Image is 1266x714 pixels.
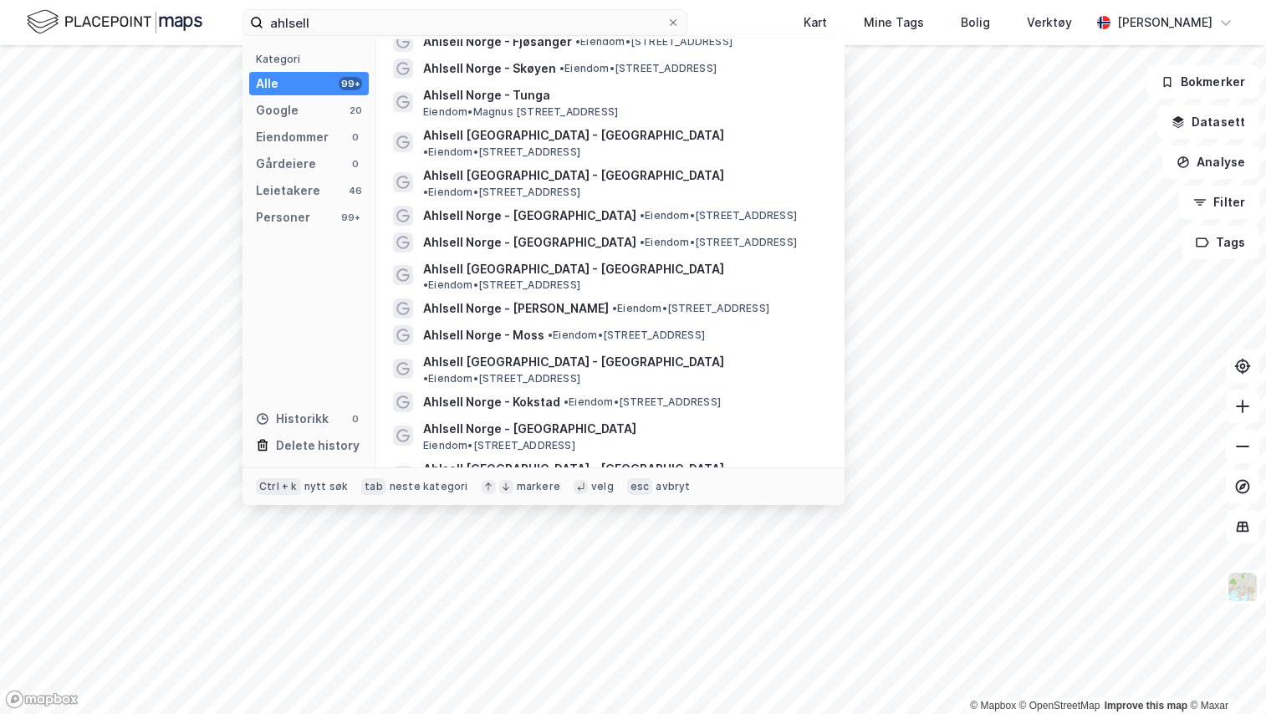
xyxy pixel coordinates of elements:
div: Verktøy [1027,13,1072,33]
div: Eiendommer [256,127,329,147]
div: [PERSON_NAME] [1117,13,1212,33]
span: • [575,35,580,48]
span: Eiendom • [STREET_ADDRESS] [575,35,733,48]
span: Ahlsell [GEOGRAPHIC_DATA] - [GEOGRAPHIC_DATA] [423,459,724,479]
button: Bokmerker [1146,65,1259,99]
span: Ahlsell [GEOGRAPHIC_DATA] - [GEOGRAPHIC_DATA] [423,259,724,279]
span: Eiendom • [STREET_ADDRESS] [564,395,721,409]
div: 20 [349,104,362,117]
div: Ctrl + k [256,478,301,495]
span: Ahlsell Norge - Tunga [423,85,824,105]
button: Datasett [1157,105,1259,139]
span: • [423,145,428,158]
span: Eiendom • Magnus [STREET_ADDRESS] [423,105,618,119]
div: Mine Tags [864,13,924,33]
div: Bolig [961,13,990,33]
span: Ahlsell Norge - [GEOGRAPHIC_DATA] [423,232,636,252]
span: Ahlsell Norge - Kokstad [423,392,560,412]
span: Eiendom • [STREET_ADDRESS] [640,209,797,222]
input: Søk på adresse, matrikkel, gårdeiere, leietakere eller personer [263,10,666,35]
div: 99+ [339,77,362,90]
span: Eiendom • [STREET_ADDRESS] [423,278,580,292]
a: Mapbox homepage [5,690,79,709]
div: avbryt [656,480,690,493]
span: • [548,329,553,341]
div: Personer [256,207,310,227]
span: Eiendom • [STREET_ADDRESS] [423,439,575,452]
span: Ahlsell Norge - Skøyen [423,59,556,79]
span: Eiendom • [STREET_ADDRESS] [612,302,769,315]
div: Gårdeiere [256,154,316,174]
span: • [423,186,428,198]
span: Ahlsell Norge - [GEOGRAPHIC_DATA] [423,419,824,439]
div: 0 [349,130,362,144]
div: 99+ [339,211,362,224]
button: Tags [1182,226,1259,259]
span: Ahlsell Norge - [PERSON_NAME] [423,298,609,319]
span: Eiendom • [STREET_ADDRESS] [559,62,717,75]
span: • [612,302,617,314]
span: Eiendom • [STREET_ADDRESS] [423,145,580,159]
div: 46 [349,184,362,197]
div: 0 [349,412,362,426]
span: Ahlsell [GEOGRAPHIC_DATA] - [GEOGRAPHIC_DATA] [423,352,724,372]
iframe: Chat Widget [1182,634,1266,714]
div: Kontrollprogram for chat [1182,634,1266,714]
span: Eiendom • [STREET_ADDRESS] [423,372,580,385]
span: • [423,372,428,385]
span: Eiendom • [STREET_ADDRESS] [548,329,705,342]
span: Eiendom • [STREET_ADDRESS] [423,186,580,199]
div: neste kategori [390,480,468,493]
div: esc [627,478,653,495]
div: Kart [804,13,827,33]
span: • [564,395,569,408]
img: Z [1227,571,1258,603]
div: velg [591,480,614,493]
span: Ahlsell Norge - [GEOGRAPHIC_DATA] [423,206,636,226]
button: Analyse [1162,145,1259,179]
span: Ahlsell Norge - Moss [423,325,544,345]
div: tab [361,478,386,495]
div: Google [256,100,299,120]
a: OpenStreetMap [1019,700,1100,711]
a: Improve this map [1105,700,1187,711]
span: Eiendom • [STREET_ADDRESS] [640,236,797,249]
div: Alle [256,74,278,94]
div: Leietakere [256,181,320,201]
span: Ahlsell Norge - Fjøsanger [423,32,572,52]
span: • [640,236,645,248]
div: nytt søk [304,480,349,493]
div: markere [517,480,560,493]
div: Delete history [276,436,360,456]
button: Filter [1179,186,1259,219]
span: • [423,278,428,291]
span: • [640,209,645,222]
a: Mapbox [970,700,1016,711]
img: logo.f888ab2527a4732fd821a326f86c7f29.svg [27,8,202,37]
div: 0 [349,157,362,171]
div: Historikk [256,409,329,429]
span: • [559,62,564,74]
div: Kategori [256,53,369,65]
span: Ahlsell [GEOGRAPHIC_DATA] - [GEOGRAPHIC_DATA] [423,125,724,145]
span: Ahlsell [GEOGRAPHIC_DATA] - [GEOGRAPHIC_DATA] [423,166,724,186]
